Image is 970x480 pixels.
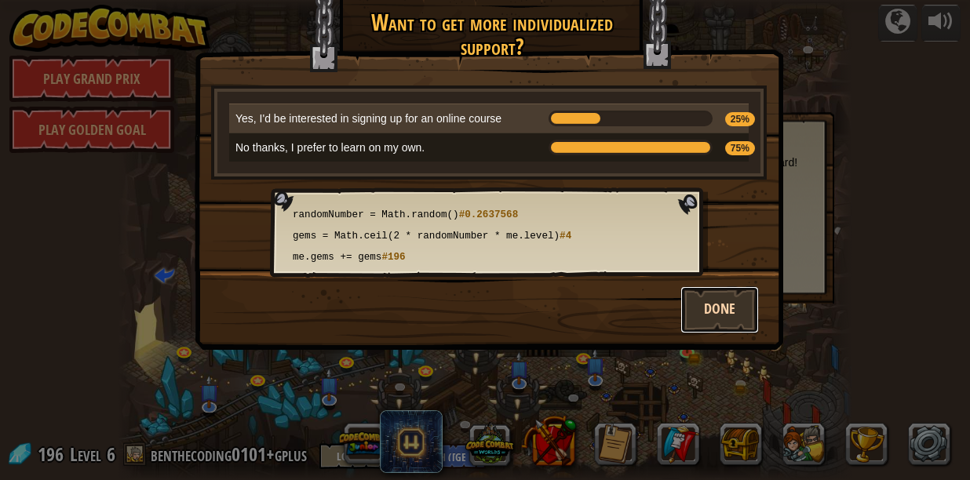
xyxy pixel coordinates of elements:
span: #4 [560,231,571,242]
span: randomNumber = Math.random() [293,209,459,220]
button: Done [680,286,759,333]
span: #0.2637568 [459,209,519,220]
p: No thanks, I prefer to learn on my own. [235,140,536,155]
span: Want to get more individualized support? [371,7,613,62]
span: 25% [725,112,755,126]
p: Yes, I'd be interested in signing up for an online course [235,111,536,126]
span: #196 [381,252,405,263]
span: 75% [725,141,755,155]
span: gems = Math.ceil(2 * randomNumber * me.level) [293,231,560,242]
span: me.gems += gems [293,252,381,263]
